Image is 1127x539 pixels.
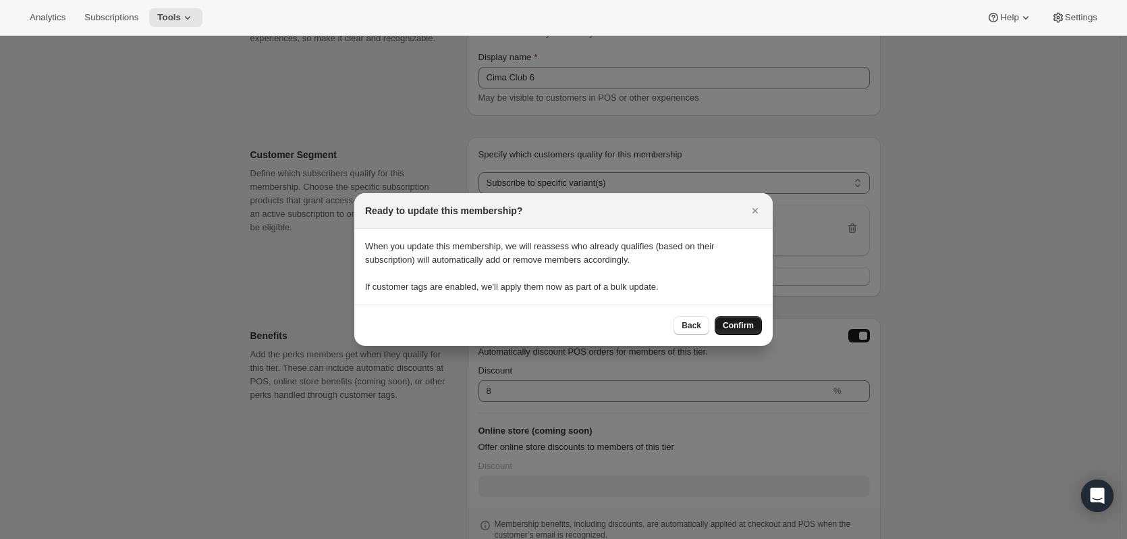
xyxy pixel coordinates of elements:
button: Settings [1043,8,1105,27]
span: Tools [157,12,181,23]
p: When you update this membership, we will reassess who already qualifies (based on their subscript... [365,240,762,267]
button: Close [746,201,765,220]
button: Confirm [715,316,762,335]
button: Tools [149,8,202,27]
span: Back [682,320,701,331]
button: Subscriptions [76,8,146,27]
h2: Ready to update this membership? [365,204,522,217]
p: If customer tags are enabled, we'll apply them now as part of a bulk update. [365,280,762,294]
span: Settings [1065,12,1097,23]
button: Back [674,316,709,335]
div: Open Intercom Messenger [1081,480,1114,512]
span: Subscriptions [84,12,138,23]
button: Help [979,8,1040,27]
span: Analytics [30,12,65,23]
span: Confirm [723,320,754,331]
span: Help [1000,12,1018,23]
button: Analytics [22,8,74,27]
